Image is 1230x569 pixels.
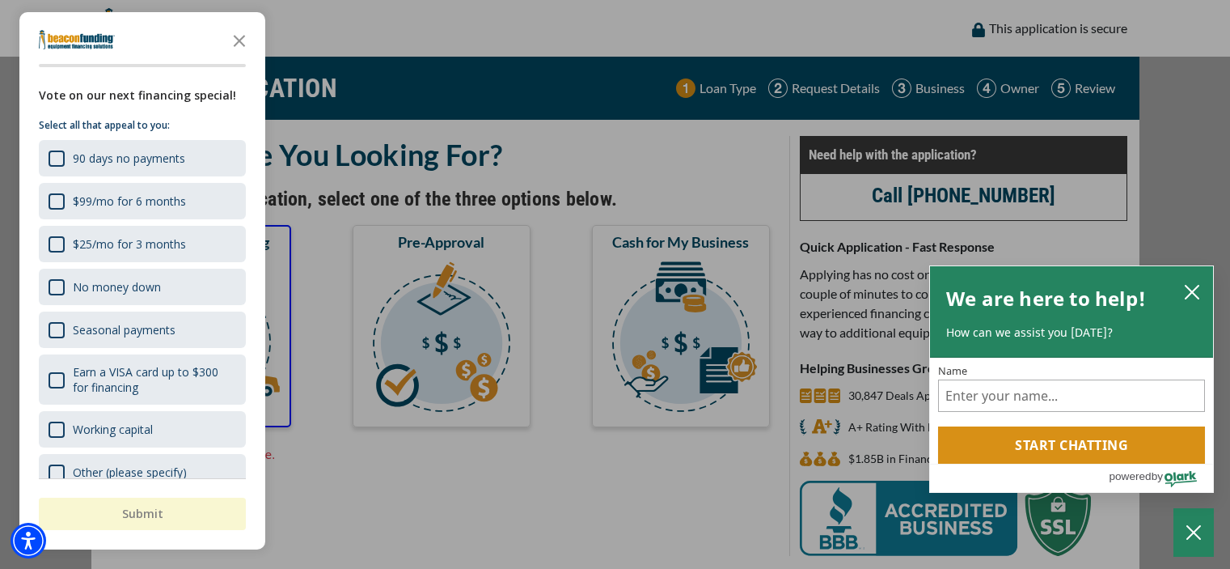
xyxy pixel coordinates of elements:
[73,193,186,209] div: $99/mo for 6 months
[39,117,246,134] p: Select all that appeal to you:
[929,265,1214,494] div: olark chatbox
[39,498,246,530] button: Submit
[73,279,161,295] div: No money down
[73,151,185,166] div: 90 days no payments
[39,30,115,49] img: Company logo
[223,23,256,56] button: Close the survey
[73,364,236,395] div: Earn a VISA card up to $300 for financing
[11,523,46,558] div: Accessibility Menu
[1179,280,1205,303] button: close chatbox
[938,366,1205,376] label: Name
[1173,508,1214,557] button: Close Chatbox
[39,355,246,405] div: Earn a VISA card up to $300 for financing
[39,411,246,448] div: Working capital
[73,422,153,437] div: Working capital
[73,465,187,480] div: Other (please specify)
[39,140,246,176] div: 90 days no payments
[1152,466,1163,486] span: by
[39,183,246,219] div: $99/mo for 6 months
[39,269,246,305] div: No money down
[73,236,186,252] div: $25/mo for 3 months
[19,12,265,550] div: Survey
[1109,465,1213,492] a: Powered by Olark - open in a new tab
[39,226,246,262] div: $25/mo for 3 months
[39,87,246,104] div: Vote on our next financing special!
[938,427,1205,464] button: Start chatting
[938,380,1205,412] input: Name
[1109,466,1151,486] span: powered
[73,322,175,338] div: Seasonal payments
[39,454,246,490] div: Other (please specify)
[39,312,246,348] div: Seasonal payments
[946,325,1197,341] p: How can we assist you [DATE]?
[946,282,1146,315] h2: We are here to help!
